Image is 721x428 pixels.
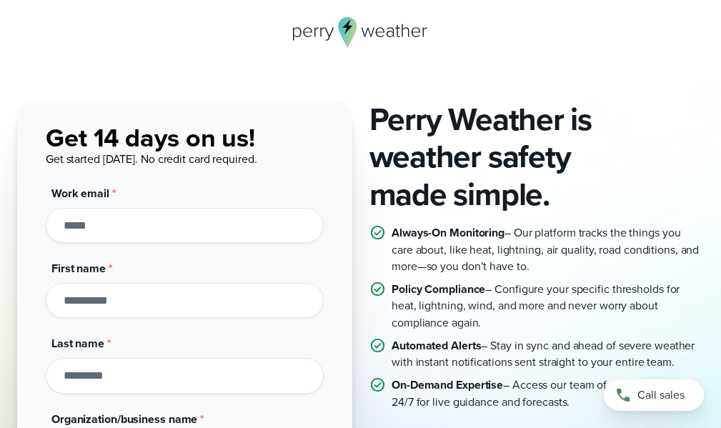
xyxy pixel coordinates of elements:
span: Last name [51,335,104,352]
h2: Perry Weather is weather safety made simple. [369,101,705,213]
strong: Automated Alerts [392,337,481,354]
strong: On-Demand Expertise [392,377,503,393]
a: Call sales [604,379,704,411]
p: – Our platform tracks the things you care about, like heat, lightning, air quality, road conditio... [392,224,704,275]
span: Organization/business name [51,411,197,427]
p: – Stay in sync and ahead of severe weather with instant notifications sent straight to your entir... [392,337,704,371]
span: Get 14 days on us! [46,119,255,156]
span: First name [51,260,106,277]
span: Work email [51,185,109,201]
span: Call sales [637,387,685,404]
p: – Access our team of meteorologists 24/7 for live guidance and forecasts. [392,377,704,410]
span: Get started [DATE]. No credit card required. [46,151,257,167]
p: – Configure your specific thresholds for heat, lightning, wind, and more and never worry about co... [392,281,704,332]
strong: Always-On Monitoring [392,224,504,241]
strong: Policy Compliance [392,281,485,297]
